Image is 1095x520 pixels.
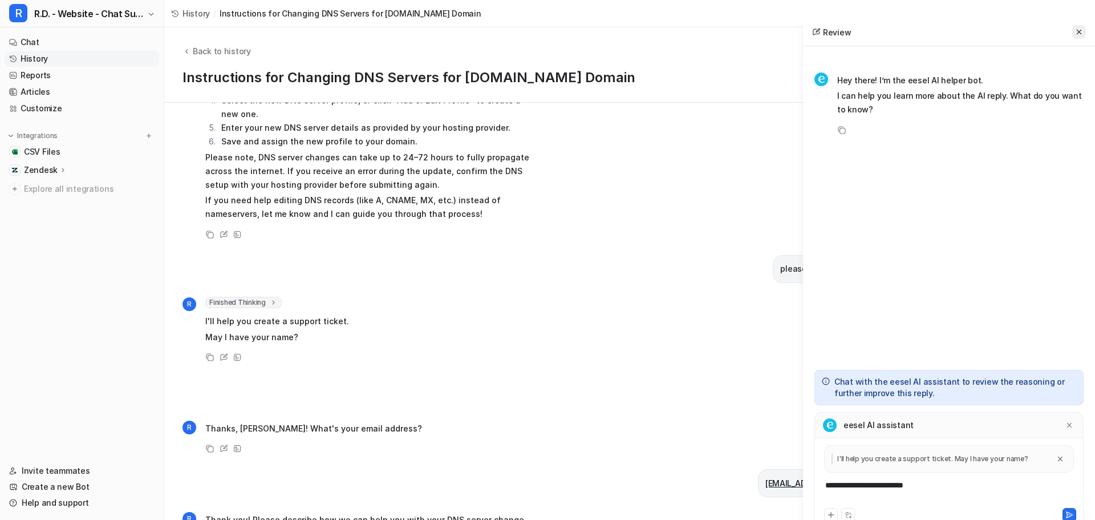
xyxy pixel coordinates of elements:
[218,121,539,135] li: Enter your new DNS server details as provided by your hosting provider.
[5,144,159,160] a: CSV FilesCSV Files
[5,479,159,495] a: Create a new Bot
[11,167,18,174] img: Zendesk
[205,422,422,436] p: Thanks, [PERSON_NAME]! What's your email address?
[837,89,1084,116] p: I can help you learn more about the AI reply. What do you want to know?
[218,135,539,148] li: Save and assign the new profile to your domain.
[220,7,481,19] span: Instructions for Changing DNS Servers for [DOMAIN_NAME] Domain
[205,194,539,221] p: If you need help editing DNS records (like A, CNAME, MX, etc.) instead of nameservers, let me kno...
[11,148,18,155] img: CSV Files
[182,70,906,86] h1: Instructions for Changing DNS Servers for [DOMAIN_NAME] Domain
[5,100,159,116] a: Customize
[17,131,58,140] p: Integrations
[205,315,349,328] p: I'll help you create a support ticket.
[182,297,196,311] span: R
[145,132,153,140] img: menu_add.svg
[5,463,159,479] a: Invite teammates
[1054,453,1066,465] button: Close quote
[5,84,159,100] a: Articles
[182,7,210,19] span: History
[205,151,539,192] p: Please note, DNS server changes can take up to 24–72 hours to fully propagate across the internet...
[5,34,159,50] a: Chat
[5,495,159,511] a: Help and support
[832,454,1028,464] p: I'll help you create a support ticket. May I have your name?
[205,297,282,308] span: Finished Thinking
[218,94,539,121] li: Select the new DNS server profile, or click “Add or Edit Profile” to create a new one.
[765,478,898,488] a: [EMAIL_ADDRESS][DOMAIN_NAME]
[182,45,251,57] button: Back to history
[34,6,144,22] span: R.D. - Website - Chat Support
[5,181,159,197] a: Explore all integrations
[843,420,914,431] p: eesel AI assistant
[205,330,349,344] p: May I have your name?
[837,74,1084,87] p: Hey there! I’m the eesel AI helper bot.
[24,164,58,176] p: Zendesk
[171,7,210,19] a: History
[9,183,21,195] img: explore all integrations
[193,45,251,57] span: Back to history
[5,130,61,142] button: Integrations
[9,4,27,22] span: R
[213,7,216,19] span: /
[7,132,15,140] img: expand menu
[834,376,1076,399] p: Chat with the eesel AI assistant to review the reasoning or further improve this reply.
[24,146,60,158] span: CSV Files
[5,67,159,83] a: Reports
[780,262,898,276] p: please create a support ticket
[182,421,196,434] span: R
[5,51,159,67] a: History
[812,26,851,38] h2: Review
[24,180,155,198] span: Explore all integrations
